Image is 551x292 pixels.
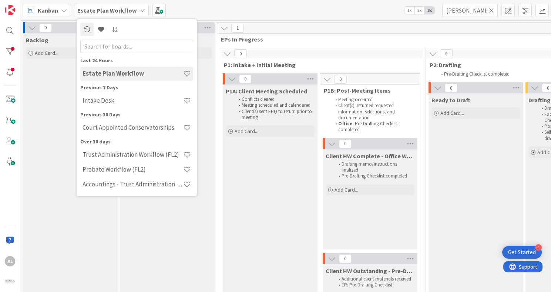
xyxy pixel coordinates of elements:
span: 2x [414,7,424,14]
span: P1: Intake + Initial Meeting [224,61,414,69]
span: Ready to Draft [431,96,470,104]
span: Add Card... [335,186,358,193]
li: Client(s): returned requested information, selections, and documentation [331,103,411,121]
span: 0 [239,74,252,83]
h4: Trust Administration Workflow (FL2) [83,151,183,159]
span: Add Card... [35,50,58,56]
li: Meeting occurred [331,97,411,103]
span: 0 [234,49,247,58]
li: Conflicts cleared [235,96,313,102]
img: avatar [5,277,15,287]
li: Drafting memo/instructions finalized [335,161,413,173]
span: Client HW Outstanding - Pre-Drafting Checklist [326,267,414,275]
li: Client(s) sent EPQ to return prior to meeting [235,109,313,121]
span: 1 [231,24,244,33]
span: 0 [39,23,52,32]
strong: Office [338,120,353,127]
b: Estate Plan Workflow [77,7,137,14]
span: Kanban [38,6,58,15]
div: Last 24 Hours [80,57,193,64]
div: Get Started [508,249,536,256]
span: Add Card... [440,110,464,116]
span: Support [16,1,34,10]
span: Backlog [26,36,48,44]
li: Pre-Drafting Checklist completed [335,173,413,179]
span: Add Card... [235,128,258,135]
img: Visit kanbanzone.com [5,5,15,15]
div: Over 30 days [80,138,193,146]
span: 0 [445,83,457,92]
h4: Estate Plan Workflow [83,70,183,77]
div: Previous 30 Days [80,111,193,119]
li: : Pre-Drafting Checklist completed [331,121,411,133]
li: Additional client materials received [335,276,413,282]
h4: Accountings - Trust Administration Workflow (FL2) [83,181,183,188]
input: Quick Filter... [442,4,498,17]
span: Client HW Complete - Office Work [326,152,414,160]
li: Meeting scheduled and calendared [235,102,313,108]
span: 1x [404,7,414,14]
span: 3x [424,7,434,14]
span: 0 [440,49,453,58]
span: 0 [334,75,347,84]
div: 4 [535,244,542,251]
span: 0 [339,254,352,263]
h4: Intake Desk [83,97,183,104]
input: Search for boards... [80,40,193,53]
div: AL [5,256,15,266]
li: EP: Pre-Drafting Checklist [335,282,413,288]
span: P1B: Post-Meeting Items [324,87,411,94]
h4: Probate Workflow (FL2) [83,166,183,173]
div: Previous 7 Days [80,84,193,92]
h4: Court Appointed Conservatorships [83,124,183,132]
span: 0 [339,139,352,148]
span: P1A: Client Meeting Scheduled [226,87,307,95]
div: Open Get Started checklist, remaining modules: 4 [502,246,542,259]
